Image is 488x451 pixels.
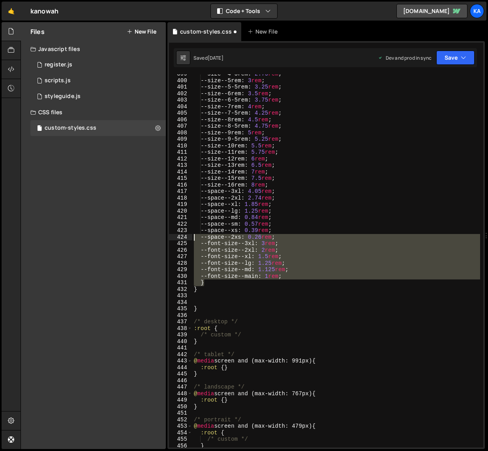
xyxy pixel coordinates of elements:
[30,27,45,36] h2: Files
[169,97,192,104] div: 403
[211,4,277,18] button: Code + Tools
[169,253,192,260] div: 427
[169,162,192,169] div: 413
[169,417,192,423] div: 452
[169,149,192,156] div: 411
[169,123,192,130] div: 407
[169,247,192,254] div: 426
[169,325,192,332] div: 438
[396,4,467,18] a: [DOMAIN_NAME]
[45,61,72,68] div: register.js
[169,214,192,221] div: 421
[470,4,484,18] a: Ka
[169,423,192,430] div: 453
[169,234,192,241] div: 424
[180,28,232,36] div: custom-styles.css
[45,125,96,132] div: custom-styles.css
[169,182,192,189] div: 416
[169,319,192,325] div: 437
[169,117,192,123] div: 406
[169,71,192,77] div: 399
[21,104,166,120] div: CSS files
[169,279,192,286] div: 431
[45,93,81,100] div: styleguide.js
[169,227,192,234] div: 423
[169,260,192,267] div: 428
[193,55,223,61] div: Saved
[169,430,192,436] div: 454
[169,130,192,136] div: 408
[169,104,192,110] div: 404
[127,28,156,35] button: New File
[169,136,192,143] div: 409
[169,91,192,97] div: 402
[169,143,192,149] div: 410
[169,404,192,410] div: 450
[169,364,192,371] div: 444
[21,41,166,57] div: Javascript files
[30,73,166,89] div: 9382/24789.js
[169,443,192,449] div: 456
[169,286,192,293] div: 432
[169,77,192,84] div: 400
[169,195,192,202] div: 418
[30,120,166,136] div: 9382/20450.css
[169,306,192,312] div: 435
[169,110,192,117] div: 405
[169,299,192,306] div: 434
[169,391,192,397] div: 448
[30,6,58,16] div: kanowah
[30,57,166,73] div: 9382/20687.js
[169,312,192,319] div: 436
[30,89,166,104] div: 9382/20762.js
[169,397,192,404] div: 449
[169,384,192,391] div: 447
[169,345,192,351] div: 441
[169,371,192,377] div: 445
[169,332,192,338] div: 439
[169,436,192,443] div: 455
[248,28,281,36] div: New File
[169,201,192,208] div: 419
[436,51,475,65] button: Save
[169,377,192,384] div: 446
[169,169,192,175] div: 414
[169,292,192,299] div: 433
[45,77,71,84] div: scripts.js
[169,221,192,228] div: 422
[169,351,192,358] div: 442
[208,55,223,61] div: [DATE]
[169,156,192,162] div: 412
[169,410,192,417] div: 451
[169,175,192,182] div: 415
[169,358,192,364] div: 443
[169,188,192,195] div: 417
[169,273,192,280] div: 430
[169,208,192,215] div: 420
[378,55,432,61] div: Dev and prod in sync
[169,266,192,273] div: 429
[2,2,21,21] a: 🤙
[169,338,192,345] div: 440
[169,240,192,247] div: 425
[169,84,192,91] div: 401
